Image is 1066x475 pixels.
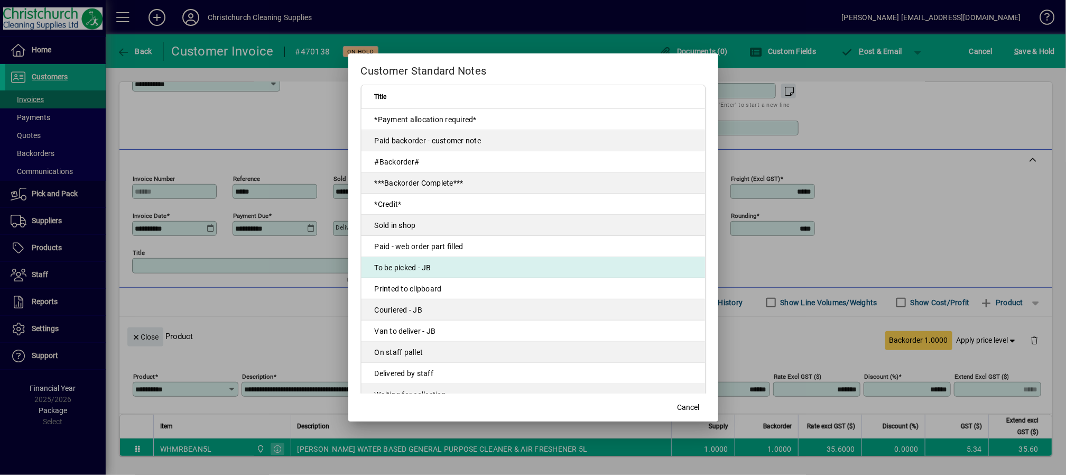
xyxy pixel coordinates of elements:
td: Paid - web order part filled [361,236,705,257]
td: Paid backorder - customer note [361,130,705,151]
td: Printed to clipboard [361,278,705,299]
td: #Backorder# [361,151,705,172]
td: Waiting for collection [361,384,705,405]
button: Cancel [672,398,706,417]
span: Cancel [678,402,700,413]
td: Van to deliver - JB [361,321,705,342]
td: On staff pallet [361,342,705,363]
h2: Customer Standard Notes [348,53,718,84]
td: To be picked - JB [361,257,705,278]
td: Couriered - JB [361,299,705,321]
td: Sold in shop [361,215,705,236]
span: Title [375,91,387,103]
td: Delivered by staff [361,363,705,384]
td: *Payment allocation required* [361,109,705,130]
